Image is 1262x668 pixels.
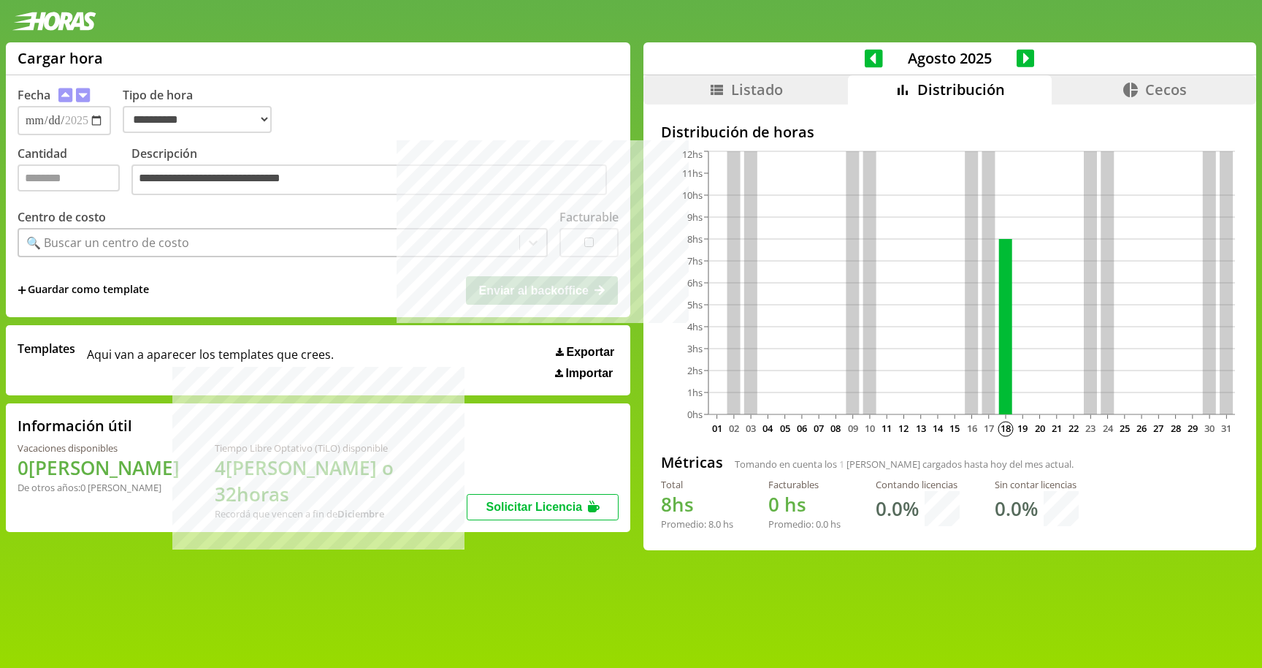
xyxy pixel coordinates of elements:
[1085,422,1095,435] text: 23
[917,80,1005,99] span: Distribución
[12,12,96,31] img: logotipo
[682,167,703,180] tspan: 11hs
[687,364,703,377] tspan: 2hs
[966,422,976,435] text: 16
[814,422,824,435] text: 07
[661,517,733,531] div: Promedio: hs
[780,422,790,435] text: 05
[131,145,619,199] label: Descripción
[1102,422,1113,435] text: 24
[18,282,149,298] span: +Guardar como template
[18,164,120,191] input: Cantidad
[661,452,723,472] h2: Métricas
[687,342,703,355] tspan: 3hs
[1204,422,1215,435] text: 30
[687,320,703,333] tspan: 4hs
[567,346,615,359] span: Exportar
[768,478,841,491] div: Facturables
[876,478,960,491] div: Contando licencias
[687,408,703,421] tspan: 0hs
[882,422,892,435] text: 11
[687,298,703,311] tspan: 5hs
[18,455,180,481] h1: 0 [PERSON_NAME]
[729,422,739,435] text: 02
[746,422,756,435] text: 03
[708,517,721,531] span: 8.0
[18,48,103,68] h1: Cargar hora
[687,210,703,224] tspan: 9hs
[1001,422,1011,435] text: 18
[18,145,131,199] label: Cantidad
[215,455,467,507] h1: 4 [PERSON_NAME] o 32 horas
[682,189,703,202] tspan: 10hs
[661,122,1239,142] h2: Distribución de horas
[933,422,944,435] text: 14
[731,80,783,99] span: Listado
[768,491,779,517] span: 0
[1034,422,1044,435] text: 20
[1171,422,1181,435] text: 28
[1052,422,1062,435] text: 21
[916,422,926,435] text: 13
[995,496,1038,522] h1: 0.0 %
[661,491,733,517] h1: hs
[18,341,75,357] span: Templates
[18,209,106,225] label: Centro de costo
[18,87,50,103] label: Fecha
[898,422,909,435] text: 12
[123,87,283,135] label: Tipo de hora
[87,341,334,380] span: Aqui van a aparecer los templates que crees.
[984,422,994,435] text: 17
[18,441,180,455] div: Vacaciones disponibles
[1017,422,1028,435] text: 19
[797,422,807,435] text: 06
[848,422,858,435] text: 09
[830,422,841,435] text: 08
[768,517,841,531] div: Promedio: hs
[735,458,1074,471] span: Tomando en cuenta los [PERSON_NAME] cargados hasta hoy del mes actual.
[768,491,841,517] h1: hs
[467,494,619,520] button: Solicitar Licencia
[559,209,619,225] label: Facturable
[486,501,583,513] span: Solicitar Licencia
[1120,422,1130,435] text: 25
[1136,422,1147,435] text: 26
[123,106,272,133] select: Tipo de hora
[687,254,703,267] tspan: 7hs
[1221,422,1231,435] text: 31
[26,235,189,251] div: 🔍 Buscar un centro de costo
[18,282,26,298] span: +
[995,478,1079,491] div: Sin contar licencias
[876,496,919,522] h1: 0.0 %
[816,517,828,531] span: 0.0
[1188,422,1198,435] text: 29
[839,458,844,471] span: 1
[712,422,722,435] text: 01
[682,148,703,161] tspan: 12hs
[762,422,773,435] text: 04
[661,478,733,491] div: Total
[337,507,384,520] b: Diciembre
[1153,422,1163,435] text: 27
[687,276,703,289] tspan: 6hs
[565,367,613,380] span: Importar
[215,441,467,455] div: Tiempo Libre Optativo (TiLO) disponible
[883,48,1017,68] span: Agosto 2025
[687,232,703,246] tspan: 8hs
[687,386,703,399] tspan: 1hs
[551,345,619,360] button: Exportar
[949,422,960,435] text: 15
[1145,80,1187,99] span: Cecos
[1068,422,1079,435] text: 22
[661,491,672,517] span: 8
[131,164,607,195] textarea: Descripción
[18,481,180,494] div: De otros años: 0 [PERSON_NAME]
[215,507,467,520] div: Recordá que vencen a fin de
[18,416,132,436] h2: Información útil
[865,422,875,435] text: 10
